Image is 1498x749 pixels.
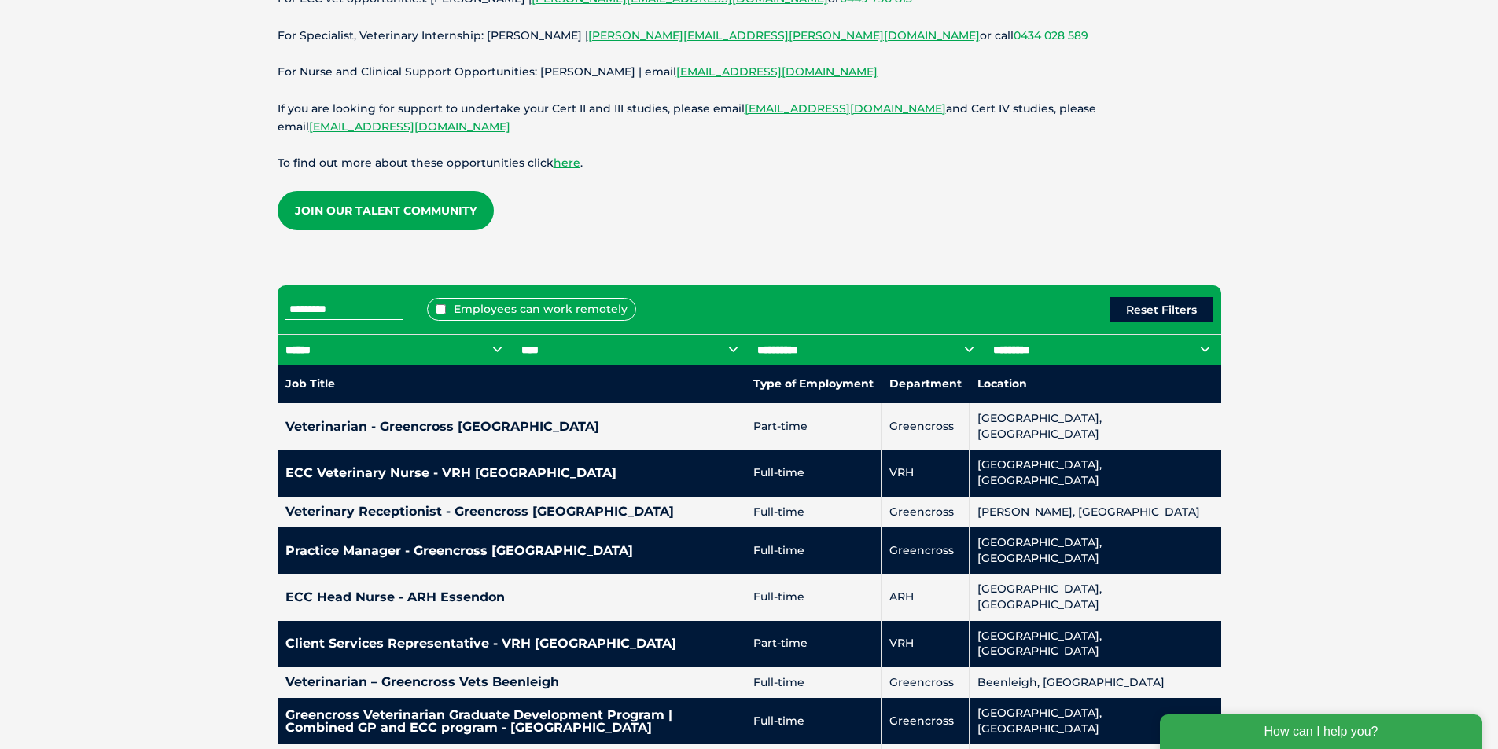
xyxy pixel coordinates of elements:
[285,591,738,604] h4: ECC Head Nurse - ARH Essendon
[278,63,1221,81] p: For Nurse and Clinical Support Opportunities: [PERSON_NAME] | email
[970,450,1221,496] td: [GEOGRAPHIC_DATA], [GEOGRAPHIC_DATA]
[676,64,878,79] a: [EMAIL_ADDRESS][DOMAIN_NAME]
[745,574,882,620] td: Full-time
[278,100,1221,136] p: If you are looking for support to undertake your Cert II and III studies, please email and Cert I...
[745,667,882,699] td: Full-time
[278,191,494,230] a: Join our Talent Community
[882,621,970,667] td: VRH
[285,545,738,557] h4: Practice Manager - Greencross [GEOGRAPHIC_DATA]
[882,574,970,620] td: ARH
[285,376,335,391] nobr: Job Title
[309,119,510,134] a: [EMAIL_ADDRESS][DOMAIN_NAME]
[285,709,738,734] h4: Greencross Veterinarian Graduate Development Program | Combined GP and ECC program - [GEOGRAPHIC_...
[554,156,580,170] a: here
[745,527,882,574] td: Full-time
[745,450,882,496] td: Full-time
[970,497,1221,528] td: [PERSON_NAME], [GEOGRAPHIC_DATA]
[1110,297,1213,322] button: Reset Filters
[753,376,874,391] nobr: Type of Employment
[1014,28,1088,42] a: 0434 028 589
[427,298,636,321] label: Employees can work remotely
[889,376,962,391] nobr: Department
[285,467,738,479] h4: ECC Veterinary Nurse - VRH [GEOGRAPHIC_DATA]
[970,667,1221,699] td: Beenleigh, [GEOGRAPHIC_DATA]
[882,403,970,450] td: Greencross
[977,376,1027,391] nobr: Location
[970,698,1221,744] td: [GEOGRAPHIC_DATA], [GEOGRAPHIC_DATA]
[882,497,970,528] td: Greencross
[970,621,1221,667] td: [GEOGRAPHIC_DATA], [GEOGRAPHIC_DATA]
[745,403,882,450] td: Part-time
[285,420,738,433] h4: Veterinarian - Greencross [GEOGRAPHIC_DATA]
[285,637,738,650] h4: Client Services Representative - VRH [GEOGRAPHIC_DATA]
[745,497,882,528] td: Full-time
[882,527,970,574] td: Greencross
[882,450,970,496] td: VRH
[745,621,882,667] td: Part-time
[970,574,1221,620] td: [GEOGRAPHIC_DATA], [GEOGRAPHIC_DATA]
[882,698,970,744] td: Greencross
[436,304,446,314] input: Employees can work remotely
[588,28,980,42] a: [PERSON_NAME][EMAIL_ADDRESS][PERSON_NAME][DOMAIN_NAME]
[882,667,970,699] td: Greencross
[278,154,1221,172] p: To find out more about these opportunities click .
[278,27,1221,45] p: For Specialist, Veterinary Internship: [PERSON_NAME] | or call
[745,698,882,744] td: Full-time
[285,676,738,688] h4: Veterinarian – Greencross Vets Beenleigh
[9,9,332,44] div: How can I help you?
[970,403,1221,450] td: [GEOGRAPHIC_DATA], [GEOGRAPHIC_DATA]
[745,101,946,116] a: [EMAIL_ADDRESS][DOMAIN_NAME]
[285,505,738,518] h4: Veterinary Receptionist - Greencross [GEOGRAPHIC_DATA]
[970,527,1221,574] td: [GEOGRAPHIC_DATA], [GEOGRAPHIC_DATA]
